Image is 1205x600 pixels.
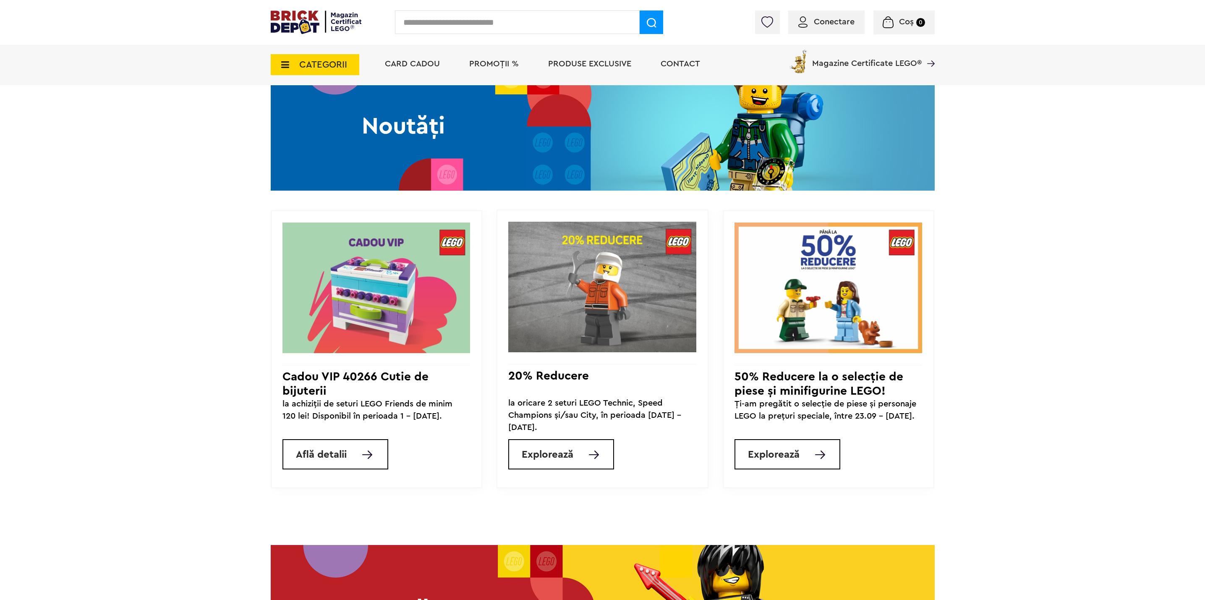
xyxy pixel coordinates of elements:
[815,451,825,459] img: Explorează
[469,60,519,68] a: PROMOȚII %
[735,398,923,434] div: Ți-am pregătit o selecție de piese și personaje LEGO la prețuri speciale, între 23.09 - [DATE].
[522,450,573,460] span: Explorează
[748,450,800,460] span: Explorează
[271,62,935,191] img: Noutăți
[282,439,388,469] a: Află detalii
[299,60,347,69] span: CATEGORII
[735,439,840,469] a: Explorează
[661,60,700,68] a: Contact
[548,60,631,68] a: Produse exclusive
[271,62,935,191] a: NoutățiNoutăți
[282,369,470,394] h3: Cadou VIP 40266 Cutie de bijuterii
[362,451,372,459] img: Află detalii
[916,18,925,27] small: 0
[798,18,855,26] a: Conectare
[271,115,536,138] h2: Noutăți
[922,48,935,57] a: Magazine Certificate LEGO®
[814,18,855,26] span: Conectare
[296,450,347,460] span: Află detalii
[385,60,440,68] a: Card Cadou
[508,439,614,469] a: Explorează
[899,18,914,26] span: Coș
[812,48,922,68] span: Magazine Certificate LEGO®
[735,369,923,394] h3: 50% Reducere la o selecție de piese și minifigurine LEGO!
[589,451,599,459] img: Explorează
[508,397,696,434] div: la oricare 2 seturi LEGO Technic, Speed Champions și/sau City, în perioada [DATE] - [DATE].
[508,369,696,393] h3: 20% Reducere
[282,398,470,434] div: la achiziții de seturi LEGO Friends de minim 120 lei! Disponibil în perioada 1 - [DATE].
